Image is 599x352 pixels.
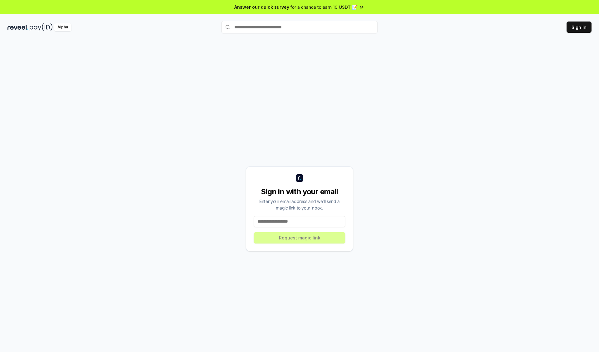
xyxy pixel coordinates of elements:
button: Sign In [567,22,592,33]
span: Answer our quick survey [234,4,289,10]
div: Enter your email address and we’ll send a magic link to your inbox. [254,198,345,211]
div: Alpha [54,23,71,31]
img: logo_small [296,174,303,182]
div: Sign in with your email [254,187,345,197]
span: for a chance to earn 10 USDT 📝 [290,4,357,10]
img: reveel_dark [7,23,28,31]
img: pay_id [30,23,53,31]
